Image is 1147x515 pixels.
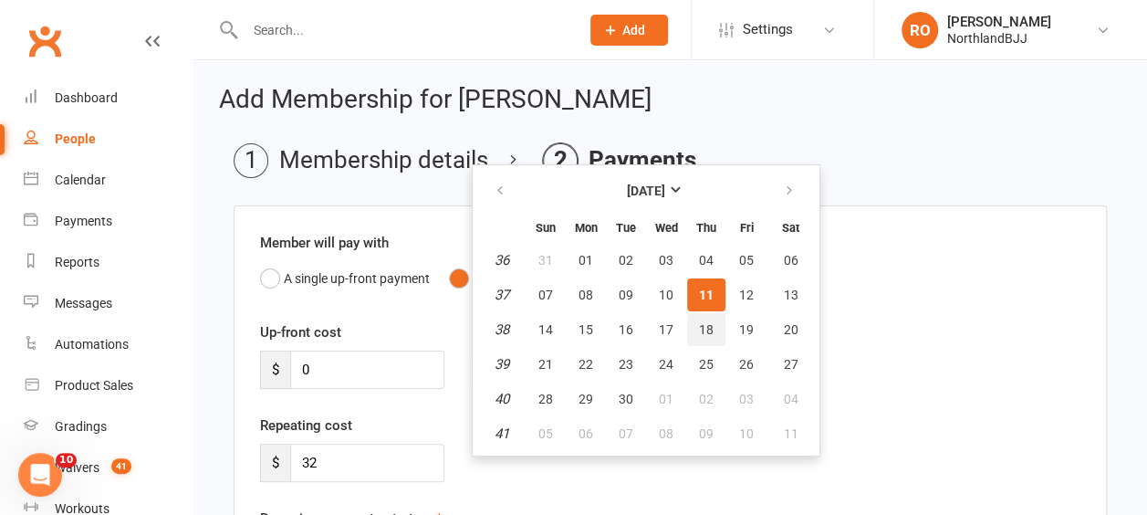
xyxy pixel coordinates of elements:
[902,12,938,48] div: RO
[239,17,567,43] input: Search...
[590,15,668,46] button: Add
[784,322,798,337] span: 20
[619,288,633,302] span: 09
[699,288,714,302] span: 11
[659,322,673,337] span: 17
[739,357,754,372] span: 26
[219,86,1121,114] h2: Add Membership for [PERSON_NAME]
[616,221,636,235] small: Tuesday
[567,244,605,277] button: 01
[767,417,814,450] button: 11
[24,406,193,447] a: Gradings
[567,313,605,346] button: 15
[655,221,678,235] small: Wednesday
[699,426,714,441] span: 09
[55,214,112,228] div: Payments
[687,313,725,346] button: 18
[784,426,798,441] span: 11
[538,288,553,302] span: 07
[699,322,714,337] span: 18
[767,244,814,277] button: 06
[24,242,193,283] a: Reports
[24,201,193,242] a: Payments
[740,221,754,235] small: Friday
[22,18,68,64] a: Clubworx
[567,348,605,381] button: 22
[647,348,685,381] button: 24
[260,321,341,343] label: Up-front cost
[55,337,129,352] div: Automations
[24,447,193,489] a: Waivers 41
[56,453,77,468] span: 10
[495,391,509,407] em: 40
[527,244,565,277] button: 31
[495,321,509,338] em: 38
[627,184,665,198] strong: [DATE]
[527,383,565,415] button: 28
[619,253,633,268] span: 02
[687,244,725,277] button: 04
[947,14,1051,30] div: [PERSON_NAME]
[782,221,799,235] small: Saturday
[607,279,645,311] button: 09
[449,261,644,296] button: A series of recurring payments
[579,357,593,372] span: 22
[739,392,754,406] span: 03
[659,392,673,406] span: 01
[24,160,193,201] a: Calendar
[784,357,798,372] span: 27
[739,322,754,337] span: 19
[767,348,814,381] button: 27
[575,221,598,235] small: Monday
[567,383,605,415] button: 29
[687,383,725,415] button: 02
[567,417,605,450] button: 06
[260,232,389,254] label: Member will pay with
[659,288,673,302] span: 10
[24,283,193,324] a: Messages
[260,261,430,296] button: A single up-front payment
[538,392,553,406] span: 28
[495,287,509,303] em: 37
[579,426,593,441] span: 06
[743,9,793,50] span: Settings
[619,426,633,441] span: 07
[739,253,754,268] span: 05
[727,348,766,381] button: 26
[607,348,645,381] button: 23
[739,288,754,302] span: 12
[536,221,556,235] small: Sunday
[784,253,798,268] span: 06
[495,252,509,268] em: 36
[55,419,107,434] div: Gradings
[727,383,766,415] button: 03
[579,253,593,268] span: 01
[538,357,553,372] span: 21
[55,378,133,393] div: Product Sales
[607,383,645,415] button: 30
[18,453,62,497] iframe: Intercom live chat
[739,426,754,441] span: 10
[687,348,725,381] button: 25
[647,244,685,277] button: 03
[659,357,673,372] span: 24
[527,279,565,311] button: 07
[699,392,714,406] span: 02
[619,392,633,406] span: 30
[55,460,99,475] div: Waivers
[24,78,193,119] a: Dashboard
[619,322,633,337] span: 16
[647,417,685,450] button: 08
[647,313,685,346] button: 17
[647,383,685,415] button: 01
[947,30,1051,47] div: NorthlandBJJ
[687,417,725,450] button: 09
[495,356,509,373] em: 39
[55,296,112,310] div: Messages
[260,351,290,389] span: $
[727,244,766,277] button: 05
[55,173,106,187] div: Calendar
[687,279,725,311] button: 11
[24,365,193,406] a: Product Sales
[538,322,553,337] span: 14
